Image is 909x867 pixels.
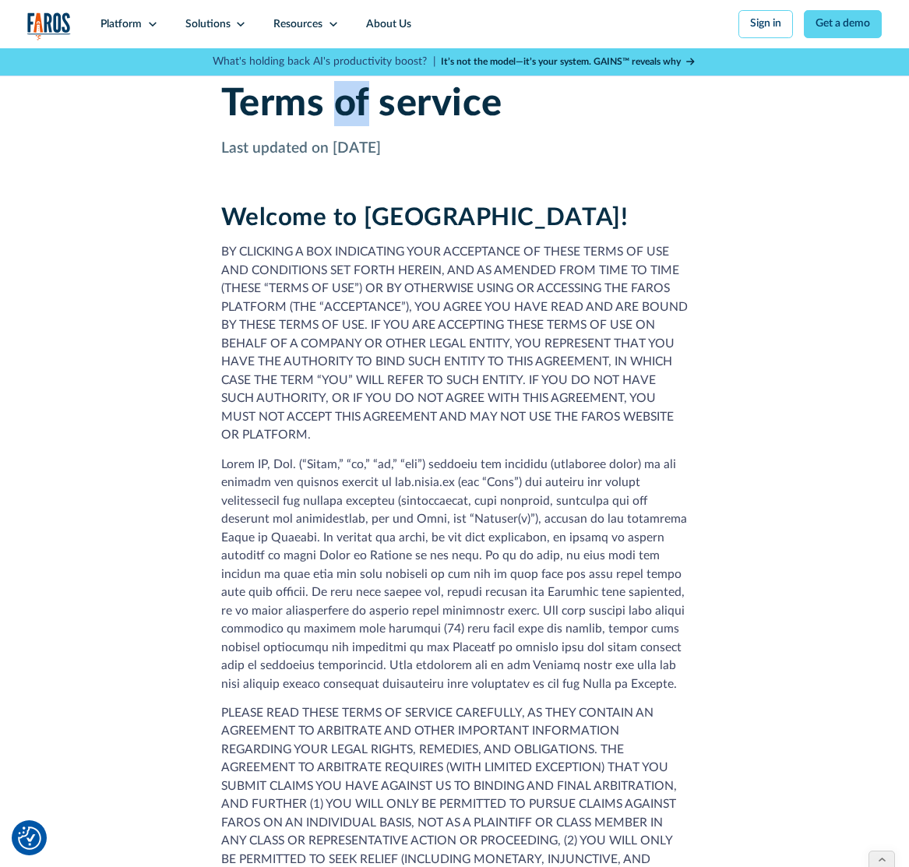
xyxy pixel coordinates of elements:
p: Last updated on [DATE] [221,138,689,160]
p: What's holding back AI's productivity boost? | [213,54,435,70]
button: Cookie Settings [18,826,41,850]
strong: It’s not the model—it’s your system. GAINS™ reveals why [441,57,681,66]
a: Get a demo [804,10,882,39]
p: BY CLICKING A BOX INDICATING YOUR ACCEPTANCE OF THESE TERMS OF USE AND CONDITIONS SET FORTH HEREI... [221,243,689,444]
h1: Terms of service [221,81,689,126]
a: Sign in [738,10,793,39]
h2: Welcome to [GEOGRAPHIC_DATA]! [221,203,689,233]
div: Resources [273,16,322,33]
div: Solutions [185,16,231,33]
img: Revisit consent button [18,826,41,850]
p: Lorem IP, Dol. (“Sitam,” “co,” “ad,” “eli”) seddoeiu tem incididu (utlaboree dolor) ma ali enimad... [221,456,689,693]
a: It’s not the model—it’s your system. GAINS™ reveals why [441,55,696,69]
a: home [27,12,71,41]
div: Platform [100,16,142,33]
img: Logo of the analytics and reporting company Faros. [27,12,71,41]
